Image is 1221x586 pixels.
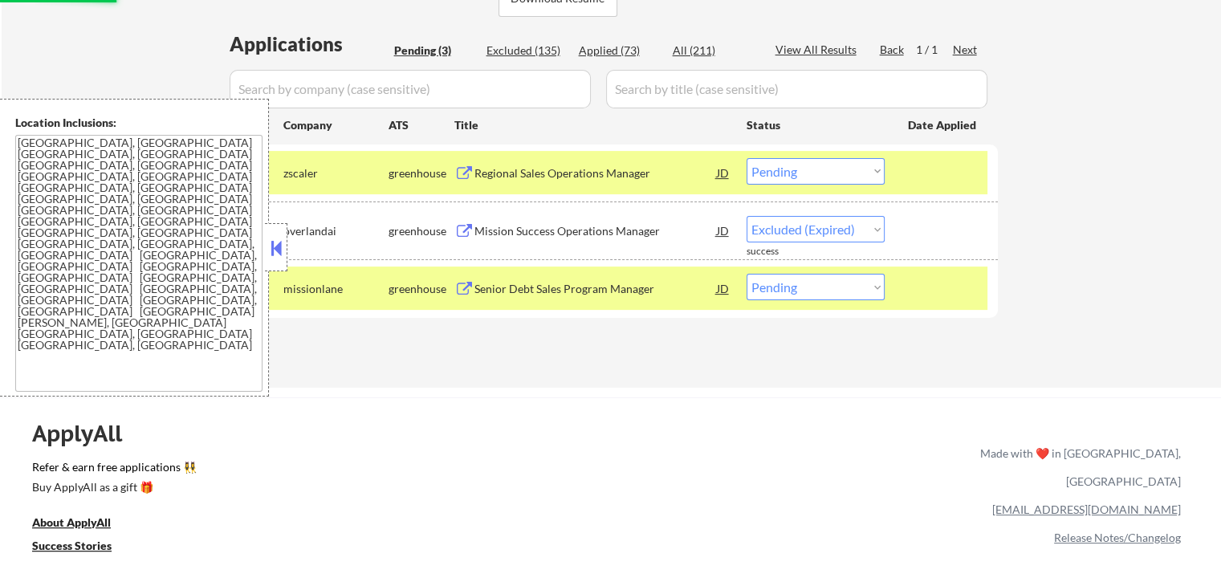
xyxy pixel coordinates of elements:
[15,115,263,131] div: Location Inclusions:
[486,43,567,59] div: Excluded (135)
[715,216,731,245] div: JD
[32,537,133,557] a: Success Stories
[32,515,111,529] u: About ApplyAll
[32,478,193,499] a: Buy ApplyAll as a gift 🎁
[953,42,979,58] div: Next
[474,223,717,239] div: Mission Success Operations Manager
[32,482,193,493] div: Buy ApplyAll as a gift 🎁
[32,539,112,552] u: Success Stories
[230,70,591,108] input: Search by company (case sensitive)
[715,158,731,187] div: JD
[747,245,811,258] div: success
[1054,531,1181,544] a: Release Notes/Changelog
[880,42,906,58] div: Back
[974,439,1181,495] div: Made with ❤️ in [GEOGRAPHIC_DATA], [GEOGRAPHIC_DATA]
[32,420,140,447] div: ApplyAll
[283,281,389,297] div: missionlane
[230,35,389,54] div: Applications
[283,223,389,239] div: overlandai
[747,110,885,139] div: Status
[775,42,861,58] div: View All Results
[283,165,389,181] div: zscaler
[715,274,731,303] div: JD
[389,223,454,239] div: greenhouse
[32,462,645,478] a: Refer & earn free applications 👯‍♀️
[454,117,731,133] div: Title
[474,281,717,297] div: Senior Debt Sales Program Manager
[394,43,474,59] div: Pending (3)
[908,117,979,133] div: Date Applied
[389,281,454,297] div: greenhouse
[389,165,454,181] div: greenhouse
[389,117,454,133] div: ATS
[474,165,717,181] div: Regional Sales Operations Manager
[579,43,659,59] div: Applied (73)
[32,514,133,534] a: About ApplyAll
[992,503,1181,516] a: [EMAIL_ADDRESS][DOMAIN_NAME]
[606,70,987,108] input: Search by title (case sensitive)
[673,43,753,59] div: All (211)
[283,117,389,133] div: Company
[916,42,953,58] div: 1 / 1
